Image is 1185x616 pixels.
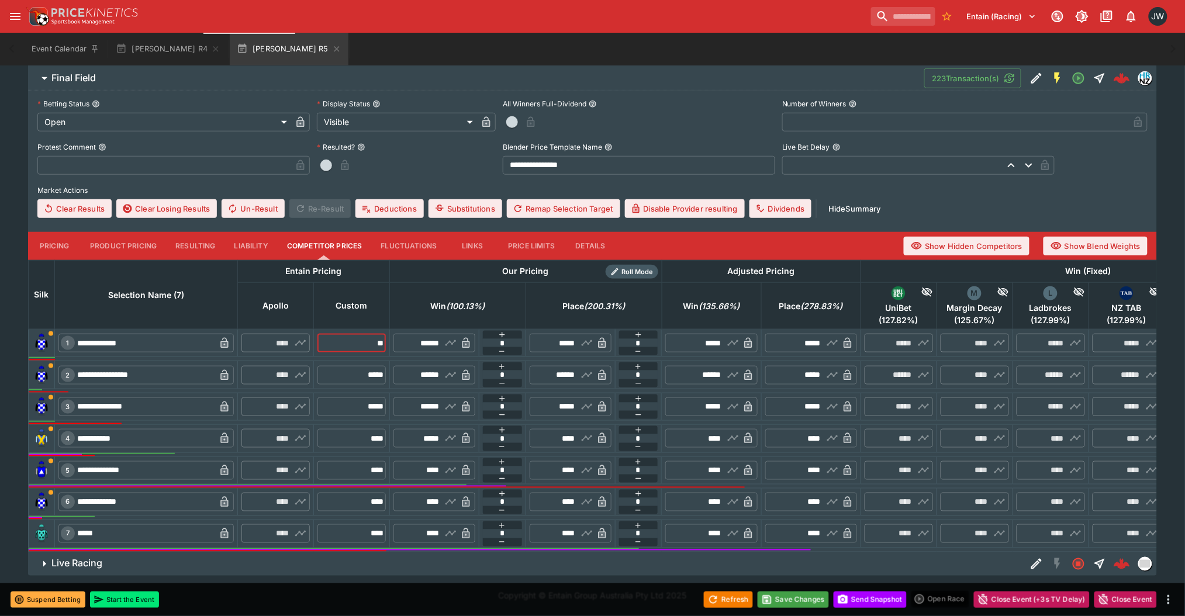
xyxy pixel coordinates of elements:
button: Product Pricing [81,232,166,260]
button: more [1162,593,1176,607]
th: Custom [314,282,390,329]
p: Live Bet Delay [782,142,830,152]
button: Live Bet Delay [832,143,841,151]
button: Dividends [749,199,811,218]
img: runner 2 [32,366,51,385]
button: Jayden Wyke [1145,4,1171,29]
span: NZ TAB [1093,303,1161,313]
button: Links [446,232,499,260]
h6: Live Racing [51,558,102,570]
span: ( 127.82 %) [865,315,933,326]
span: ( 127.99 %) [1017,315,1085,326]
em: ( 278.83 %) [801,299,843,313]
label: Market Actions [37,182,1148,199]
button: Live Racing [28,552,1026,576]
div: Hide Competitor [906,286,933,300]
button: Send Snapshot [834,591,907,608]
img: logo-cerberus--red.svg [1114,556,1130,572]
div: Hide Competitor [1058,286,1085,300]
div: Jayden Wyke [1149,7,1167,26]
div: liveracing [1138,557,1152,571]
button: Fluctuations [372,232,447,260]
div: Hide Competitor [982,286,1009,300]
input: search [871,7,935,26]
button: Number of Winners [849,100,857,108]
img: PriceKinetics [51,8,138,17]
span: Selection Name (7) [95,288,197,302]
button: No Bookmarks [938,7,956,26]
button: 223Transaction(s) [924,68,1021,88]
div: 323859f2-1b46-4e25-81a5-8f9644fe1e5f [1114,556,1130,572]
div: nztab [1120,286,1134,300]
span: Win(100.13%) [418,299,498,313]
button: Edit Detail [1026,553,1047,575]
button: Close Event (+3s TV Delay) [974,591,1090,608]
button: SGM Disabled [1047,553,1068,575]
a: a7bfce21-de08-4bea-a43a-4cb35b114992 [1110,67,1134,90]
div: ladbrokes [1044,286,1058,300]
button: Resulted? [357,143,365,151]
img: runner 1 [32,334,51,352]
span: 2 [64,371,72,379]
svg: Closed [1072,557,1086,571]
button: Competitor Prices [278,232,372,260]
button: [PERSON_NAME] R4 [109,33,227,65]
img: nztab.png [1120,286,1134,300]
div: unibet [892,286,906,300]
span: 5 [64,466,72,475]
p: Display Status [317,99,370,109]
button: Show Blend Weights [1044,237,1148,255]
button: Refresh [704,591,753,608]
button: Remap Selection Target [507,199,620,218]
span: Margin Decay [941,303,1009,313]
span: Re-Result [289,199,351,218]
img: PriceKinetics Logo [26,5,49,28]
div: Open [37,113,291,131]
p: Blender Price Template Name [503,142,602,152]
button: Liability [225,232,278,260]
div: split button [911,591,969,607]
button: Notifications [1121,6,1142,27]
img: runner 6 [32,493,51,511]
a: 323859f2-1b46-4e25-81a5-8f9644fe1e5f [1110,552,1134,576]
button: Suspend Betting [11,591,85,608]
span: 3 [64,403,72,411]
button: All Winners Full-Dividend [589,100,597,108]
button: Connected to PK [1047,6,1068,27]
em: ( 200.31 %) [584,299,625,313]
img: runner 5 [32,461,51,480]
th: Apollo [238,282,314,329]
p: Protest Comment [37,142,96,152]
span: ( 127.99 %) [1093,315,1161,326]
button: Straight [1089,68,1110,89]
p: Number of Winners [782,99,847,109]
button: [PERSON_NAME] R5 [230,33,348,65]
button: Closed [1068,553,1089,575]
th: Silk [29,260,55,329]
button: Edit Detail [1026,68,1047,89]
img: logo-cerberus--red.svg [1114,70,1130,86]
button: Price Limits [499,232,564,260]
button: Substitutions [429,199,502,218]
span: 1 [64,339,72,347]
button: Display Status [372,100,381,108]
div: hrnz [1138,71,1152,85]
button: SGM Enabled [1047,68,1068,89]
button: Betting Status [92,100,100,108]
img: Sportsbook Management [51,19,115,25]
img: runner 3 [32,397,51,416]
span: ( 125.67 %) [941,315,1009,326]
img: unibet.png [892,286,906,300]
button: Resulting [166,232,224,260]
button: Start the Event [90,591,159,608]
button: Un-Result [222,199,284,218]
p: All Winners Full-Dividend [503,99,586,109]
span: 4 [64,434,72,442]
button: Show Hidden Competitors [904,237,1029,255]
img: runner 7 [32,524,51,543]
button: Disable Provider resulting [625,199,745,218]
span: 7 [64,530,72,538]
button: Pricing [28,232,81,260]
div: Visible [317,113,477,131]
